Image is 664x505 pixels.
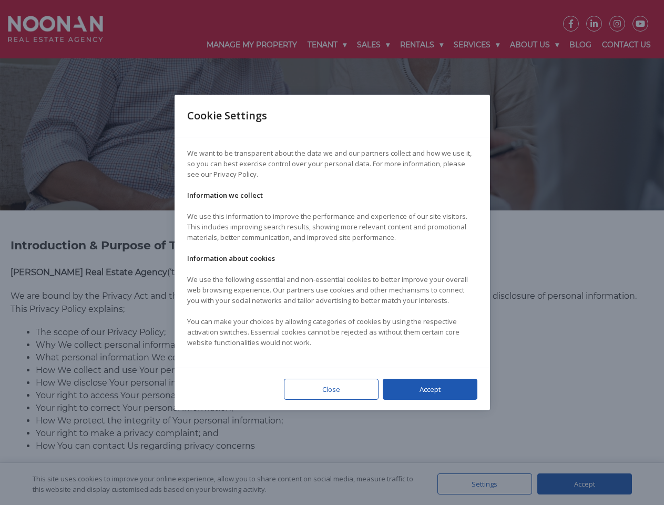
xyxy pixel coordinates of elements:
div: Close [284,379,379,400]
p: You can make your choices by allowing categories of cookies by using the respective activation sw... [187,316,477,348]
strong: Information about cookies [187,254,275,263]
p: We use this information to improve the performance and experience of our site visitors. This incl... [187,211,477,243]
p: We use the following essential and non-essential cookies to better improve your overall web brows... [187,274,477,306]
div: Accept [383,379,477,400]
strong: Information we collect [187,190,263,200]
div: Cookie Settings [187,95,280,137]
p: We want to be transparent about the data we and our partners collect and how we use it, so you ca... [187,148,477,179]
